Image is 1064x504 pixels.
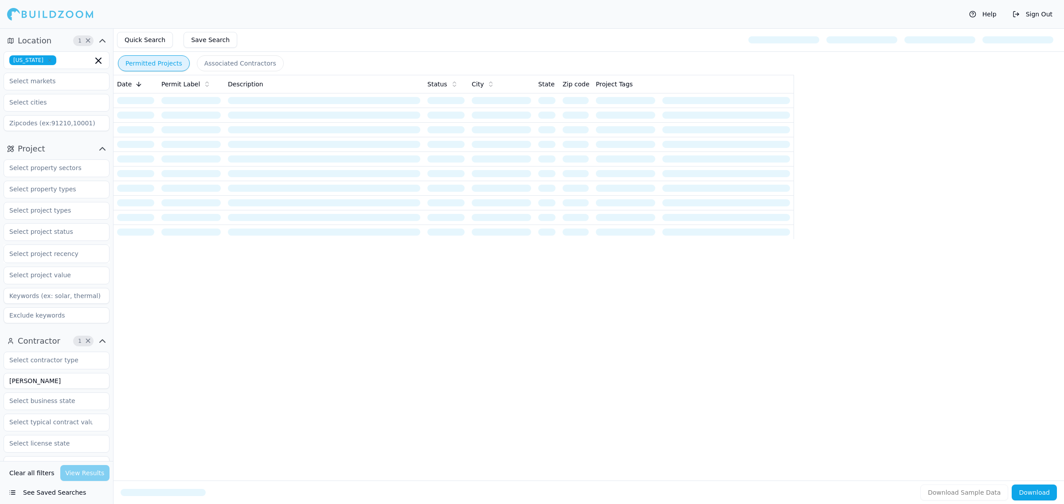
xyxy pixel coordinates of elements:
[472,80,484,89] span: City
[4,267,98,283] input: Select project value
[118,55,190,71] button: Permitted Projects
[563,80,590,89] span: Zip code
[4,288,110,304] input: Keywords (ex: solar, thermal)
[4,224,98,240] input: Select project status
[4,334,110,348] button: Contractor1Clear Contractor filters
[965,7,1001,21] button: Help
[4,181,98,197] input: Select property types
[85,39,91,43] span: Clear Location filters
[117,80,132,89] span: Date
[75,36,84,45] span: 1
[427,80,447,89] span: Status
[4,94,98,110] input: Select cities
[596,80,633,89] span: Project Tags
[4,373,110,389] input: Business name
[4,73,98,89] input: Select markets
[1012,485,1057,500] button: Download
[4,393,98,409] input: Select business state
[197,55,284,71] button: Associated Contractors
[4,34,110,48] button: Location1Clear Location filters
[1008,7,1057,21] button: Sign Out
[9,55,56,65] span: [US_STATE]
[7,465,57,481] button: Clear all filters
[4,414,98,430] input: Select typical contract value
[4,435,98,451] input: Select license state
[18,35,51,47] span: Location
[4,456,110,472] input: Phone ex: 5555555555
[4,485,110,500] button: See Saved Searches
[4,307,110,323] input: Exclude keywords
[117,32,173,48] button: Quick Search
[18,335,60,347] span: Contractor
[4,352,98,368] input: Select contractor type
[538,80,555,89] span: State
[184,32,237,48] button: Save Search
[4,115,110,131] input: Zipcodes (ex:91210,10001)
[4,142,110,156] button: Project
[228,80,263,89] span: Description
[75,337,84,345] span: 1
[4,202,98,218] input: Select project types
[161,80,200,89] span: Permit Label
[18,143,45,155] span: Project
[4,160,98,176] input: Select property sectors
[85,339,91,343] span: Clear Contractor filters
